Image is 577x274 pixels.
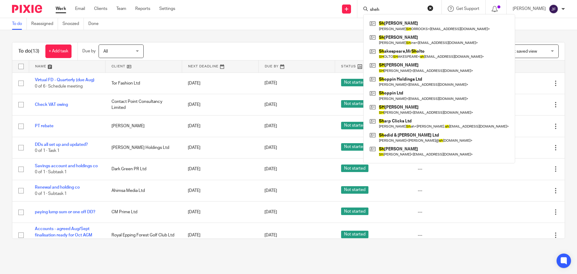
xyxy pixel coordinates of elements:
[418,232,482,238] div: ---
[264,210,277,214] span: [DATE]
[75,6,85,12] a: Email
[341,165,368,172] span: Not started
[182,180,258,201] td: [DATE]
[88,18,103,30] a: Done
[12,5,42,13] img: Pixie
[105,94,182,115] td: Contact Point Consultancy Limited
[513,6,546,12] p: [PERSON_NAME]
[341,208,368,215] span: Not started
[31,18,58,30] a: Reassigned
[105,159,182,180] td: Dark Green PR Ltd
[18,48,39,54] h1: To do
[264,167,277,171] span: [DATE]
[341,186,368,194] span: Not started
[182,159,258,180] td: [DATE]
[159,6,175,12] a: Settings
[341,231,368,238] span: Not started
[341,122,368,129] span: Not started
[35,84,83,88] span: 0 of 6 · Schedule meeting
[35,210,95,214] a: paying lump sum or one off DD?
[35,227,92,237] a: Accounts - agreed Aug/Sept finalisation ready for Oct AGM
[264,146,277,150] span: [DATE]
[264,189,277,193] span: [DATE]
[35,103,68,107] a: Check VAT owing
[182,223,258,248] td: [DATE]
[264,233,277,237] span: [DATE]
[45,45,72,58] a: + Add task
[105,223,182,248] td: Royal Epping Forest Golf Club Ltd
[12,18,27,30] a: To do
[418,209,482,215] div: ---
[135,6,150,12] a: Reports
[105,72,182,94] td: Tor Fashion Ltd
[182,137,258,158] td: [DATE]
[341,143,368,151] span: Not started
[182,115,258,137] td: [DATE]
[105,180,182,201] td: Ahimsa Media Ltd
[456,7,479,11] span: Get Support
[418,166,482,172] div: ---
[341,100,368,108] span: Not started
[82,48,96,54] p: Due by
[182,72,258,94] td: [DATE]
[63,18,84,30] a: Snoozed
[35,143,88,147] a: DDs all set up and updated?
[549,4,558,14] img: svg%3E
[105,202,182,223] td: CM Prime Ltd
[31,49,39,54] span: (13)
[94,6,107,12] a: Clients
[105,115,182,137] td: [PERSON_NAME]
[182,94,258,115] td: [DATE]
[35,78,94,82] a: Virtual FD - Quarterly (due Aug)
[103,49,108,54] span: All
[264,81,277,85] span: [DATE]
[35,149,60,153] span: 0 of 1 · Task 1
[35,170,67,174] span: 0 of 1 · Subtask 1
[56,6,66,12] a: Work
[341,79,368,86] span: Not started
[418,188,482,194] div: ---
[427,5,433,11] button: Clear
[264,103,277,107] span: [DATE]
[35,164,98,168] a: Savings account and holdings co
[182,202,258,223] td: [DATE]
[35,124,53,128] a: PT rebate
[264,124,277,128] span: [DATE]
[35,192,67,196] span: 0 of 1 · Subtask 1
[116,6,126,12] a: Team
[369,7,423,13] input: Search
[503,49,537,54] span: Select saved view
[35,185,80,189] a: Renewal and holding co
[105,137,182,158] td: [PERSON_NAME] Holdings Ltd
